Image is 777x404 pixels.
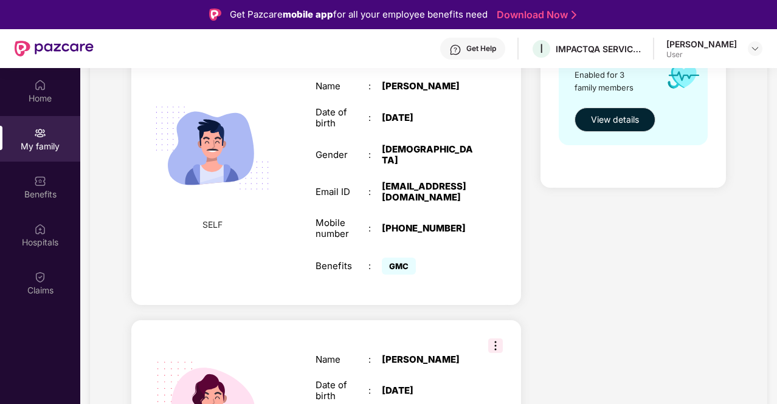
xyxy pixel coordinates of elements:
[34,223,46,235] img: svg+xml;base64,PHN2ZyBpZD0iSG9zcGl0YWxzIiB4bWxucz0iaHR0cDovL3d3dy53My5vcmcvMjAwMC9zdmciIHdpZHRoPS...
[283,9,333,20] strong: mobile app
[591,113,639,126] span: View details
[575,108,655,132] button: View details
[316,217,368,239] div: Mobile number
[382,181,474,203] div: [EMAIL_ADDRESS][DOMAIN_NAME]
[368,261,382,272] div: :
[368,81,382,92] div: :
[230,7,488,22] div: Get Pazcare for all your employee benefits need
[209,9,221,21] img: Logo
[316,354,368,365] div: Name
[382,354,474,365] div: [PERSON_NAME]
[666,50,737,60] div: User
[382,258,416,275] span: GMC
[382,385,474,396] div: [DATE]
[368,112,382,123] div: :
[316,81,368,92] div: Name
[202,218,223,231] span: SELF
[572,9,576,21] img: Stroke
[15,41,94,56] img: New Pazcare Logo
[368,223,382,234] div: :
[368,187,382,197] div: :
[34,79,46,91] img: svg+xml;base64,PHN2ZyBpZD0iSG9tZSIgeG1sbnM9Imh0dHA6Ly93d3cudzMub3JnLzIwMDAvc3ZnIiB3aWR0aD0iMjAiIG...
[382,112,474,123] div: [DATE]
[449,44,461,56] img: svg+xml;base64,PHN2ZyBpZD0iSGVscC0zMngzMiIgeG1sbnM9Imh0dHA6Ly93d3cudzMub3JnLzIwMDAvc3ZnIiB3aWR0aD...
[368,385,382,396] div: :
[316,149,368,160] div: Gender
[316,107,368,129] div: Date of birth
[368,149,382,160] div: :
[540,41,543,56] span: I
[316,380,368,402] div: Date of birth
[497,9,573,21] a: Download Now
[34,127,46,139] img: svg+xml;base64,PHN2ZyB3aWR0aD0iMjAiIGhlaWdodD0iMjAiIHZpZXdCb3g9IjAgMCAyMCAyMCIgZmlsbD0ibm9uZSIgeG...
[382,144,474,166] div: [DEMOGRAPHIC_DATA]
[34,271,46,283] img: svg+xml;base64,PHN2ZyBpZD0iQ2xhaW0iIHhtbG5zPSJodHRwOi8vd3d3LnczLm9yZy8yMDAwL3N2ZyIgd2lkdGg9IjIwIi...
[382,223,474,234] div: [PHONE_NUMBER]
[466,44,496,53] div: Get Help
[382,81,474,92] div: [PERSON_NAME]
[750,44,760,53] img: svg+xml;base64,PHN2ZyBpZD0iRHJvcGRvd24tMzJ4MzIiIHhtbG5zPSJodHRwOi8vd3d3LnczLm9yZy8yMDAwL3N2ZyIgd2...
[368,354,382,365] div: :
[666,38,737,50] div: [PERSON_NAME]
[316,261,368,272] div: Benefits
[34,175,46,187] img: svg+xml;base64,PHN2ZyBpZD0iQmVuZWZpdHMiIHhtbG5zPSJodHRwOi8vd3d3LnczLm9yZy8yMDAwL3N2ZyIgd2lkdGg9Ij...
[556,43,641,55] div: IMPACTQA SERVICES PRIVATE LIMITED
[316,187,368,197] div: Email ID
[575,69,644,94] span: Enabled for 3 family members
[488,338,503,353] img: svg+xml;base64,PHN2ZyB3aWR0aD0iMzIiIGhlaWdodD0iMzIiIHZpZXdCb3g9IjAgMCAzMiAzMiIgZmlsbD0ibm9uZSIgeG...
[142,78,282,218] img: svg+xml;base64,PHN2ZyB4bWxucz0iaHR0cDovL3d3dy53My5vcmcvMjAwMC9zdmciIHdpZHRoPSIyMjQiIGhlaWdodD0iMT...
